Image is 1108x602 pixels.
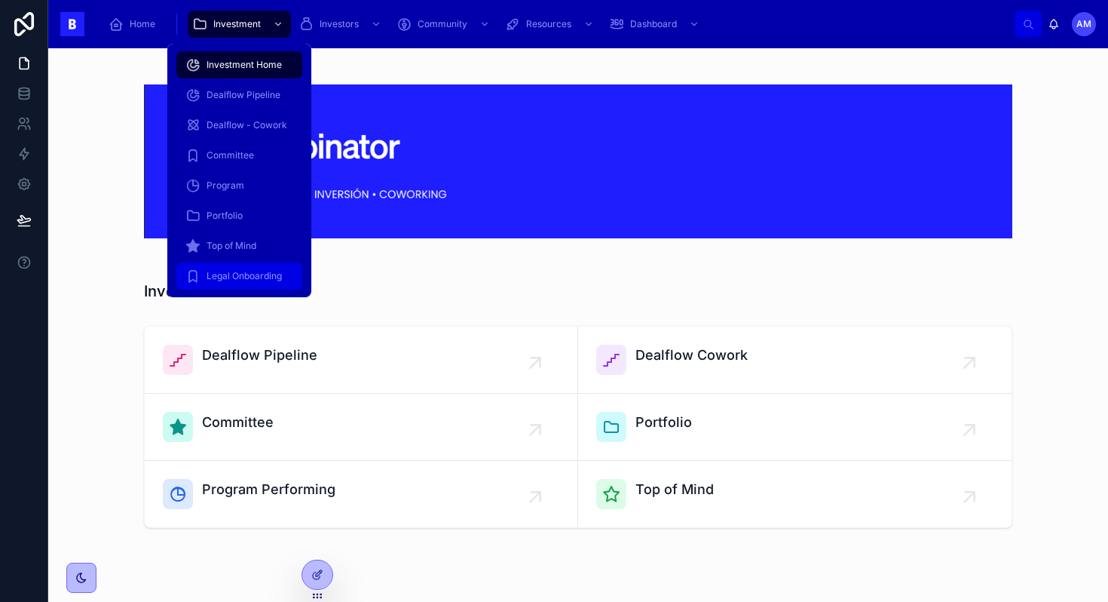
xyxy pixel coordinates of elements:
a: Investment Home [176,51,302,78]
a: Portfolio [176,202,302,229]
span: Home [130,18,155,30]
span: Dealflow Cowork [635,345,748,366]
a: Legal Onboarding [176,263,302,290]
a: Dealflow Pipeline [145,327,578,394]
a: Dealflow - Cowork [176,112,302,139]
a: Dealflow Cowork [578,327,1012,394]
span: Dealflow - Cowork [207,119,287,131]
a: Program Performing [145,461,578,527]
span: Top of Mind [635,479,714,500]
span: Legal Onboarding [207,270,282,282]
span: Committee [207,149,254,161]
span: Dealflow Pipeline [202,345,317,366]
span: Portfolio [207,210,243,222]
a: Top of Mind [176,232,302,260]
span: Investors [320,18,359,30]
a: Committee [145,394,578,461]
a: Top of Mind [578,461,1012,527]
a: Community [392,11,497,38]
a: Investment [188,11,291,38]
span: Resources [526,18,571,30]
a: Dealflow Pipeline [176,81,302,109]
span: Community [418,18,467,30]
span: Program Performing [202,479,335,500]
div: scrollable content [96,8,1015,41]
a: Program [176,172,302,199]
a: Resources [500,11,601,38]
a: Portfolio [578,394,1012,461]
span: Committee [202,412,274,433]
a: Home [104,11,166,38]
h1: Investment [144,281,225,302]
span: Investment Home [207,59,282,71]
span: Portfolio [635,412,692,433]
span: Dashboard [630,18,677,30]
span: AM [1076,18,1091,30]
span: Top of Mind [207,240,256,252]
span: Investment [213,18,261,30]
span: Program [207,180,244,192]
img: 18590-Captura-de-Pantalla-2024-03-07-a-las-17.49.44.png [144,84,1012,238]
span: Dealflow Pipeline [207,89,280,101]
a: Committee [176,142,302,169]
a: Dashboard [605,11,707,38]
a: Investors [294,11,389,38]
img: App logo [60,12,84,36]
